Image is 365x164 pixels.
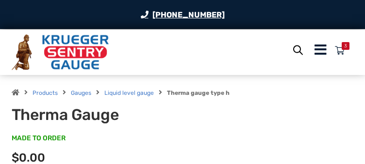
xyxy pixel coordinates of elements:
a: Phone Number [141,9,225,21]
a: Products [33,89,58,96]
a: Liquid level gauge [104,89,154,96]
strong: Therma gauge type h [167,89,230,96]
h1: Therma Gauge [12,105,353,124]
div: 3 [344,42,347,50]
a: Gauges [71,89,91,96]
img: Krueger Sentry Gauge [12,34,109,70]
a: Menu Icon [315,47,327,57]
a: Open search bar [293,42,303,59]
span: MADE TO ORDER [12,134,66,143]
